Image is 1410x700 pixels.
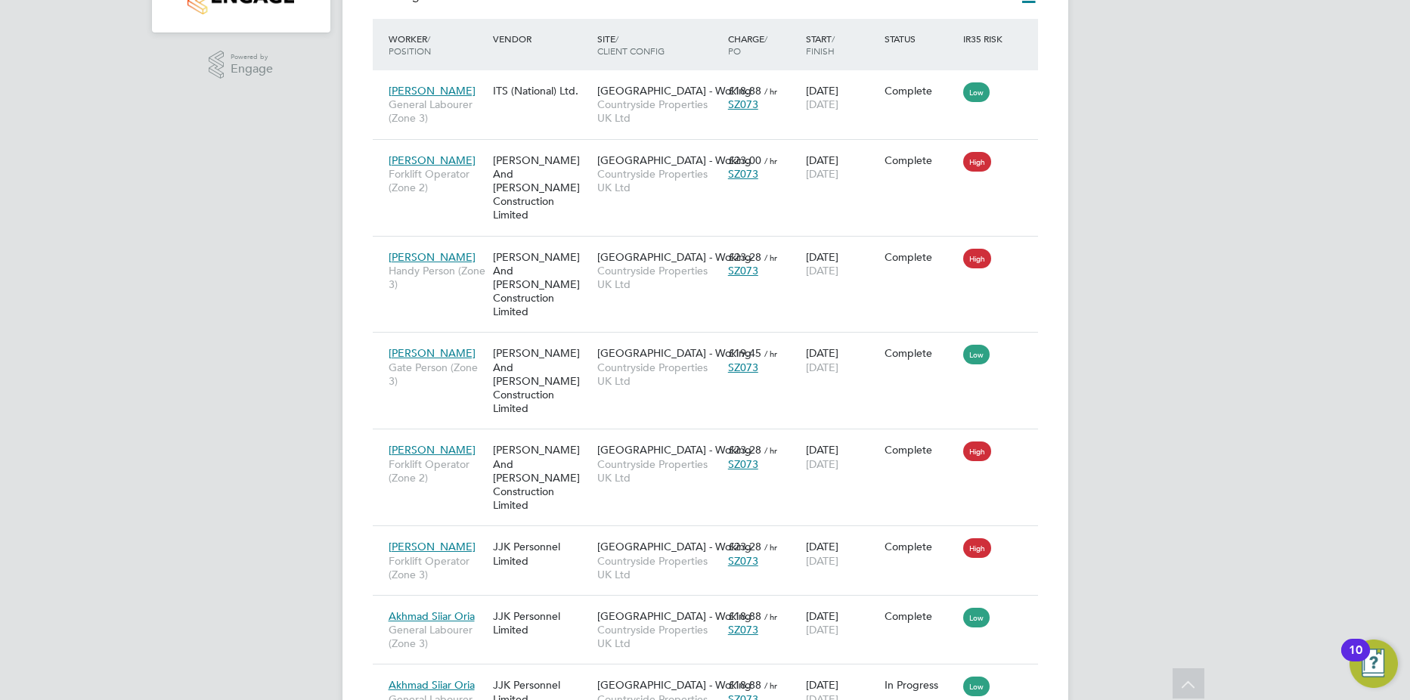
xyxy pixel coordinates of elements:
a: [PERSON_NAME]Forklift Operator (Zone 2)[PERSON_NAME] And [PERSON_NAME] Construction Limited[GEOGR... [385,435,1038,448]
span: [GEOGRAPHIC_DATA] - Woking [597,153,751,167]
span: Forklift Operator (Zone 2) [389,167,485,194]
span: SZ073 [728,264,758,277]
button: Open Resource Center, 10 new notifications [1350,640,1398,688]
span: £23.28 [728,250,761,264]
div: [DATE] [802,532,881,575]
span: [GEOGRAPHIC_DATA] - Woking [597,346,751,360]
span: [PERSON_NAME] [389,540,476,553]
span: Akhmad Siiar Oria [389,609,475,623]
a: [PERSON_NAME]Handy Person (Zone 3)[PERSON_NAME] And [PERSON_NAME] Construction Limited[GEOGRAPHIC... [385,242,1038,255]
span: SZ073 [728,457,758,471]
span: [DATE] [806,167,838,181]
span: [GEOGRAPHIC_DATA] - Woking [597,609,751,623]
span: High [963,152,991,172]
span: / hr [764,611,777,622]
span: Gate Person (Zone 3) [389,361,485,388]
span: [DATE] [806,554,838,568]
span: SZ073 [728,554,758,568]
a: [PERSON_NAME]General Labourer (Zone 3)ITS (National) Ltd.[GEOGRAPHIC_DATA] - WokingCountryside Pr... [385,76,1038,88]
span: SZ073 [728,623,758,637]
span: Handy Person (Zone 3) [389,264,485,291]
div: Complete [885,609,956,623]
span: [PERSON_NAME] [389,250,476,264]
a: Akhmad Siiar OriaGeneral Labourer (Zone 3)JJK Personnel Limited[GEOGRAPHIC_DATA] - WokingCountrys... [385,670,1038,683]
span: General Labourer (Zone 3) [389,98,485,125]
span: Low [963,608,990,627]
div: Vendor [489,25,593,52]
span: / hr [764,541,777,553]
div: [DATE] [802,76,881,119]
div: IR35 Risk [959,25,1012,52]
span: [PERSON_NAME] [389,346,476,360]
span: [DATE] [806,361,838,374]
span: Countryside Properties UK Ltd [597,98,720,125]
span: High [963,441,991,461]
span: / PO [728,33,767,57]
a: Powered byEngage [209,51,273,79]
div: Start [802,25,881,64]
span: [DATE] [806,623,838,637]
div: [PERSON_NAME] And [PERSON_NAME] Construction Limited [489,146,593,230]
span: Akhmad Siiar Oria [389,678,475,692]
span: [DATE] [806,264,838,277]
div: Complete [885,540,956,553]
span: High [963,538,991,558]
span: Powered by [231,51,273,63]
span: £23.28 [728,540,761,553]
div: In Progress [885,678,956,692]
div: [DATE] [802,339,881,381]
span: / Finish [806,33,835,57]
span: Countryside Properties UK Ltd [597,554,720,581]
span: [GEOGRAPHIC_DATA] - Woking [597,443,751,457]
span: Countryside Properties UK Ltd [597,167,720,194]
div: ITS (National) Ltd. [489,76,593,105]
span: SZ073 [728,167,758,181]
span: / hr [764,155,777,166]
span: High [963,249,991,268]
span: SZ073 [728,98,758,111]
span: Countryside Properties UK Ltd [597,361,720,388]
div: Charge [724,25,803,64]
span: / hr [764,444,777,456]
span: / hr [764,252,777,263]
span: [PERSON_NAME] [389,84,476,98]
span: / hr [764,348,777,359]
div: [DATE] [802,243,881,285]
div: Complete [885,346,956,360]
span: [GEOGRAPHIC_DATA] - Woking [597,540,751,553]
a: [PERSON_NAME]Forklift Operator (Zone 3)JJK Personnel Limited[GEOGRAPHIC_DATA] - WokingCountryside... [385,531,1038,544]
div: Complete [885,443,956,457]
span: [GEOGRAPHIC_DATA] - Woking [597,678,751,692]
div: JJK Personnel Limited [489,602,593,644]
div: [PERSON_NAME] And [PERSON_NAME] Construction Limited [489,435,593,519]
span: [PERSON_NAME] [389,153,476,167]
span: Forklift Operator (Zone 3) [389,554,485,581]
div: [DATE] [802,146,881,188]
a: [PERSON_NAME]Forklift Operator (Zone 2)[PERSON_NAME] And [PERSON_NAME] Construction Limited[GEOGR... [385,145,1038,158]
span: [DATE] [806,98,838,111]
div: 10 [1349,650,1362,670]
span: £18.88 [728,609,761,623]
div: Complete [885,250,956,264]
a: [PERSON_NAME]Gate Person (Zone 3)[PERSON_NAME] And [PERSON_NAME] Construction Limited[GEOGRAPHIC_... [385,338,1038,351]
span: £19.45 [728,346,761,360]
div: Worker [385,25,489,64]
span: Low [963,677,990,696]
span: £18.88 [728,84,761,98]
div: Status [881,25,959,52]
span: Forklift Operator (Zone 2) [389,457,485,485]
div: Complete [885,153,956,167]
span: Low [963,345,990,364]
span: Engage [231,63,273,76]
div: Complete [885,84,956,98]
span: / hr [764,680,777,691]
span: / Client Config [597,33,665,57]
div: JJK Personnel Limited [489,532,593,575]
span: / hr [764,85,777,97]
span: Countryside Properties UK Ltd [597,457,720,485]
span: General Labourer (Zone 3) [389,623,485,650]
span: / Position [389,33,431,57]
span: Countryside Properties UK Ltd [597,623,720,650]
a: Akhmad Siiar OriaGeneral Labourer (Zone 3)JJK Personnel Limited[GEOGRAPHIC_DATA] - WokingCountrys... [385,601,1038,614]
div: [PERSON_NAME] And [PERSON_NAME] Construction Limited [489,243,593,327]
